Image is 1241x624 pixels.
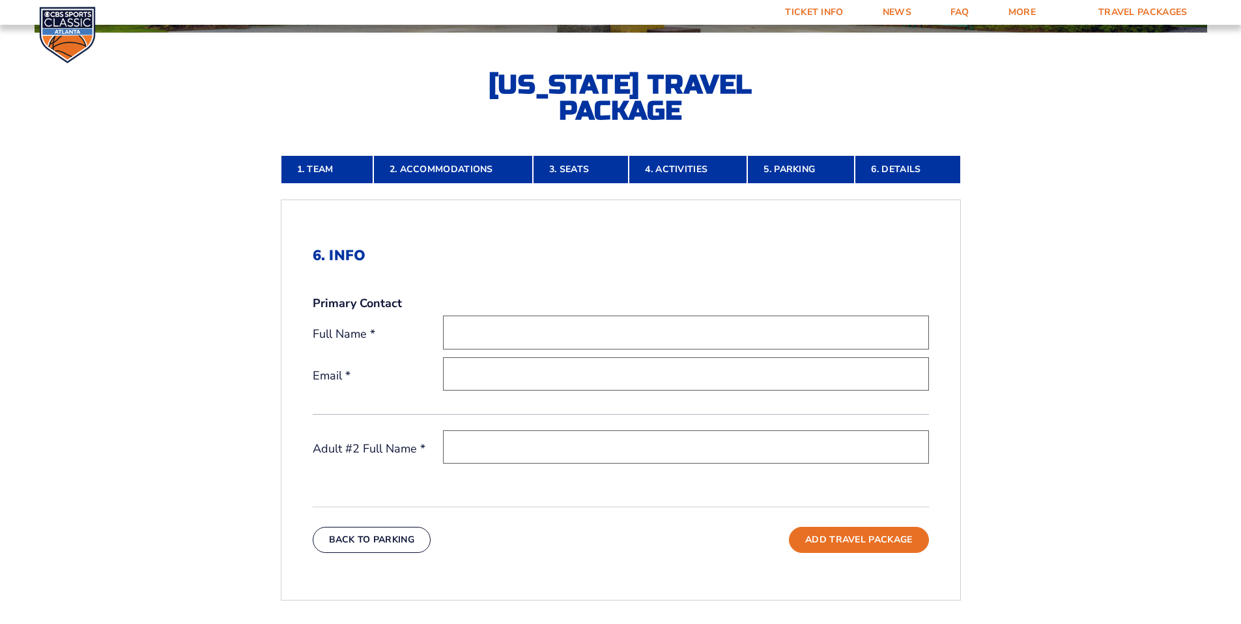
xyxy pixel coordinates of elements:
[313,368,443,384] label: Email *
[747,155,855,184] a: 5. Parking
[313,326,443,342] label: Full Name *
[39,7,96,63] img: CBS Sports Classic
[313,247,929,264] h2: 6. Info
[533,155,629,184] a: 3. Seats
[629,155,747,184] a: 4. Activities
[789,527,928,553] button: Add Travel Package
[313,441,443,457] label: Adult #2 Full Name *
[281,155,373,184] a: 1. Team
[313,295,402,312] strong: Primary Contact
[478,72,764,124] h2: [US_STATE] Travel Package
[313,527,431,553] button: Back To Parking
[373,155,533,184] a: 2. Accommodations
